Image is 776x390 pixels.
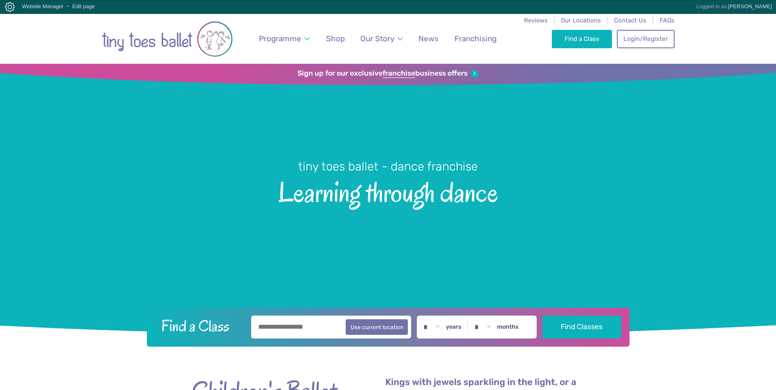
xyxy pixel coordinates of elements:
[14,175,762,208] span: Learning through dance
[382,69,415,78] strong: franchise
[255,29,313,48] a: Programme
[102,18,233,60] img: tiny toes ballet
[614,17,646,24] a: Contact Us
[660,17,675,24] a: FAQs
[346,319,408,335] button: Use current location
[259,34,301,43] span: Programme
[415,29,443,48] a: News
[360,34,394,43] span: Our Story
[446,323,461,331] label: years
[454,34,497,43] span: Franchising
[542,316,621,338] button: Find Classes
[297,69,479,78] a: Sign up for our exclusivefranchisebusiness offers
[418,34,439,43] span: News
[298,159,478,173] small: tiny toes ballet - dance franchise
[450,29,500,48] a: Franchising
[617,30,674,48] a: Login/Register
[561,17,601,24] a: Our Locations
[356,29,407,48] a: Our Story
[322,29,349,48] a: Shop
[326,34,345,43] span: Shop
[524,17,548,24] a: Reviews
[552,30,612,48] a: Find a Class
[155,316,245,336] h2: Find a Class
[497,323,519,331] label: months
